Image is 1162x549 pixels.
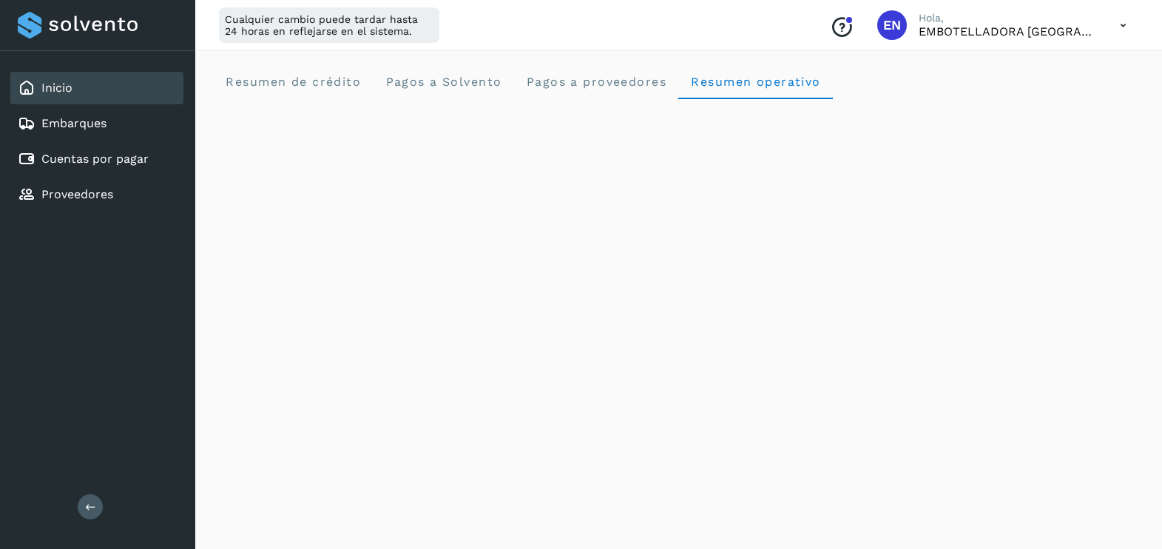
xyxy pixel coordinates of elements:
span: Pagos a proveedores [525,75,666,89]
span: Pagos a Solvento [385,75,501,89]
a: Cuentas por pagar [41,152,149,166]
div: Proveedores [10,178,183,211]
div: Cuentas por pagar [10,143,183,175]
div: Inicio [10,72,183,104]
a: Proveedores [41,187,113,201]
div: Embarques [10,107,183,140]
span: Resumen operativo [690,75,821,89]
span: Resumen de crédito [225,75,361,89]
a: Embarques [41,116,107,130]
div: Cualquier cambio puede tardar hasta 24 horas en reflejarse en el sistema. [219,7,439,43]
a: Inicio [41,81,72,95]
p: Hola, [919,12,1096,24]
p: EMBOTELLADORA NIAGARA DE MEXICO [919,24,1096,38]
